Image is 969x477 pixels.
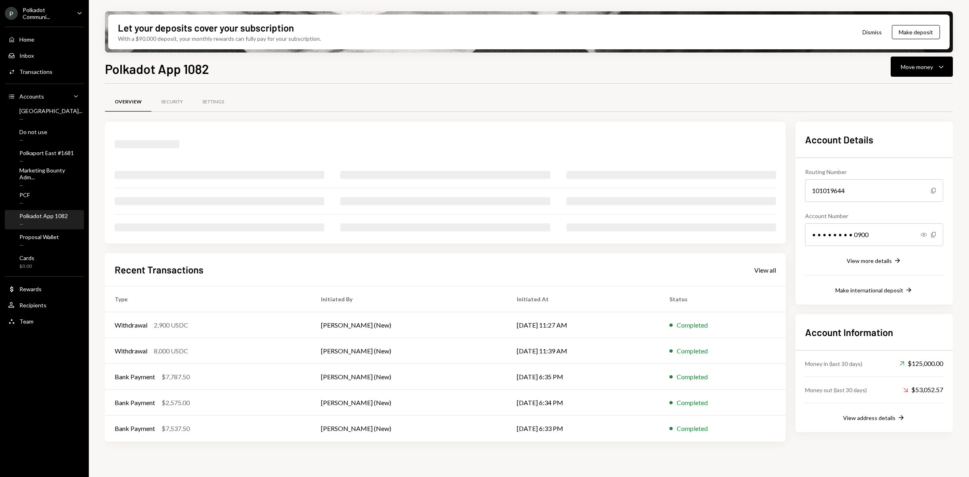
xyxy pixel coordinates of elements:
[507,390,660,416] td: [DATE] 6:34 PM
[115,320,147,330] div: Withdrawal
[19,128,47,135] div: Do not use
[835,287,903,294] div: Make international deposit
[507,416,660,441] td: [DATE] 6:33 PM
[677,346,708,356] div: Completed
[115,398,155,408] div: Bank Payment
[115,99,142,105] div: Overview
[19,36,34,43] div: Home
[5,168,84,187] a: Marketing Bounty Adm...—
[677,372,708,382] div: Completed
[507,338,660,364] td: [DATE] 11:39 AM
[5,231,84,250] a: Proposal Wallet—
[105,92,151,112] a: Overview
[5,89,84,103] a: Accounts
[193,92,234,112] a: Settings
[507,312,660,338] td: [DATE] 11:27 AM
[115,263,203,276] h2: Recent Transactions
[19,137,47,144] div: —
[5,48,84,63] a: Inbox
[161,99,183,105] div: Security
[115,346,147,356] div: Withdrawal
[19,286,42,292] div: Rewards
[805,168,943,176] div: Routing Number
[805,133,943,146] h2: Account Details
[19,68,52,75] div: Transactions
[19,212,68,219] div: Polkadot App 1082
[23,6,70,20] div: Polkadot Communi...
[19,318,34,325] div: Team
[805,386,867,394] div: Money out (last 30 days)
[19,254,34,261] div: Cards
[805,326,943,339] h2: Account Information
[805,212,943,220] div: Account Number
[151,92,193,112] a: Security
[5,7,18,20] div: P
[19,242,59,249] div: —
[105,61,209,77] h1: Polkadot App 1082
[754,265,776,274] a: View all
[5,64,84,79] a: Transactions
[115,424,155,433] div: Bank Payment
[19,116,82,123] div: —
[677,398,708,408] div: Completed
[161,424,190,433] div: $7,537.50
[677,424,708,433] div: Completed
[892,25,940,39] button: Make deposit
[19,149,74,156] div: Polkaport East #1681
[311,416,507,441] td: [PERSON_NAME] (New)
[835,286,913,295] button: Make international deposit
[852,23,892,42] button: Dismiss
[5,314,84,328] a: Team
[903,385,943,395] div: $53,052.57
[311,364,507,390] td: [PERSON_NAME] (New)
[900,359,943,368] div: $125,000.00
[19,191,30,198] div: PCF
[5,32,84,46] a: Home
[5,147,84,166] a: Polkaport East #1681—
[19,233,59,240] div: Proposal Wallet
[154,346,188,356] div: 8,000 USDC
[843,414,905,422] button: View address details
[19,200,30,207] div: —
[19,167,81,181] div: Marketing Bounty Adm...
[202,99,224,105] div: Settings
[677,320,708,330] div: Completed
[901,63,933,71] div: Move money
[5,126,84,145] a: Do not use—
[19,52,34,59] div: Inbox
[115,372,155,382] div: Bank Payment
[805,359,862,368] div: Money in (last 30 days)
[161,372,190,382] div: $7,787.50
[19,158,74,165] div: —
[891,57,953,77] button: Move money
[311,338,507,364] td: [PERSON_NAME] (New)
[311,312,507,338] td: [PERSON_NAME] (New)
[105,286,311,312] th: Type
[19,302,46,309] div: Recipients
[19,221,68,228] div: —
[5,210,84,229] a: Polkadot App 1082—
[5,189,84,208] a: PCF—
[5,282,84,296] a: Rewards
[154,320,188,330] div: 2,900 USDC
[843,414,896,421] div: View address details
[507,286,660,312] th: Initiated At
[311,286,507,312] th: Initiated By
[118,34,321,43] div: With a $90,000 deposit, your monthly rewards can fully pay for your subscription.
[805,223,943,246] div: • • • • • • • • 0900
[19,182,81,189] div: —
[161,398,190,408] div: $2,575.00
[507,364,660,390] td: [DATE] 6:35 PM
[805,179,943,202] div: 101019644
[311,390,507,416] td: [PERSON_NAME] (New)
[19,107,82,114] div: [GEOGRAPHIC_DATA]...
[847,257,892,264] div: View more details
[754,266,776,274] div: View all
[5,252,84,271] a: Cards$0.00
[118,21,294,34] div: Let your deposits cover your subscription
[19,93,44,100] div: Accounts
[660,286,786,312] th: Status
[847,256,902,265] button: View more details
[5,105,86,124] a: [GEOGRAPHIC_DATA]...—
[5,298,84,312] a: Recipients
